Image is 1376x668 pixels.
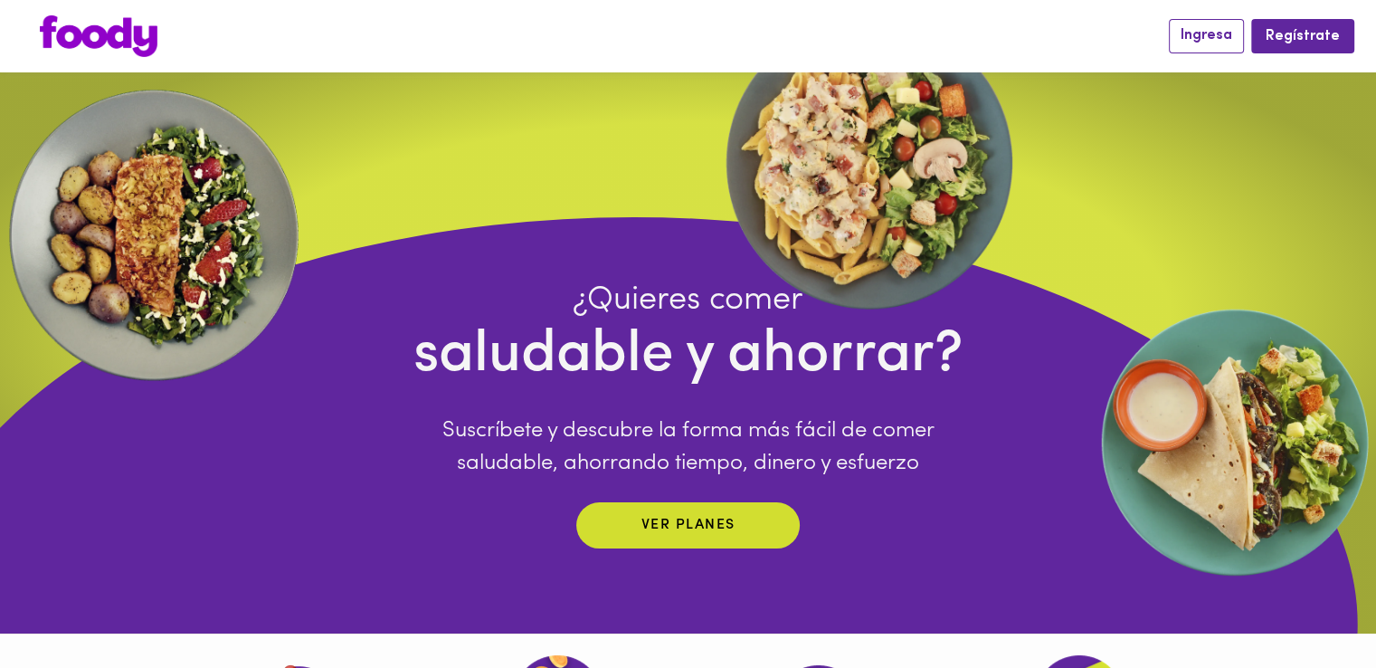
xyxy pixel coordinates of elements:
img: EllipseRigth.webp [1094,301,1376,584]
button: Ver planes [576,502,800,549]
button: Ingresa [1169,19,1244,52]
p: Suscríbete y descubre la forma más fácil de comer saludable, ahorrando tiempo, dinero y esfuerzo [413,415,963,480]
button: Regístrate [1251,19,1354,52]
img: ellipse.webp [716,9,1023,317]
h4: ¿Quieres comer [413,281,963,320]
span: Ingresa [1181,27,1232,44]
h4: saludable y ahorrar? [413,320,963,392]
img: logo.png [40,15,157,57]
span: Regístrate [1266,28,1340,45]
iframe: Messagebird Livechat Widget [1271,563,1358,650]
p: Ver planes [641,515,735,536]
